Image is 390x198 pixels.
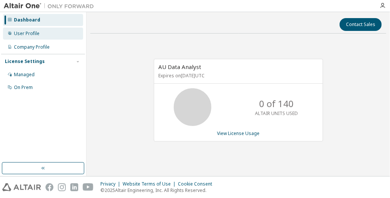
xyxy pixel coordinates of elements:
[340,18,382,31] button: Contact Sales
[14,72,35,78] div: Managed
[123,181,178,187] div: Website Terms of Use
[14,44,50,50] div: Company Profile
[159,63,202,71] span: AU Data Analyst
[259,97,294,110] p: 0 of 140
[100,187,217,193] p: © 2025 Altair Engineering, Inc. All Rights Reserved.
[14,17,40,23] div: Dashboard
[4,2,98,10] img: Altair One
[14,84,33,91] div: On Prem
[83,183,94,191] img: youtube.svg
[178,181,217,187] div: Cookie Consent
[58,183,66,191] img: instagram.svg
[2,183,41,191] img: altair_logo.svg
[100,181,123,187] div: Privacy
[255,110,298,117] p: ALTAIR UNITS USED
[46,183,53,191] img: facebook.svg
[14,31,39,37] div: User Profile
[70,183,78,191] img: linkedin.svg
[5,58,45,64] div: License Settings
[159,72,316,79] p: Expires on [DATE] UTC
[217,130,259,137] a: View License Usage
